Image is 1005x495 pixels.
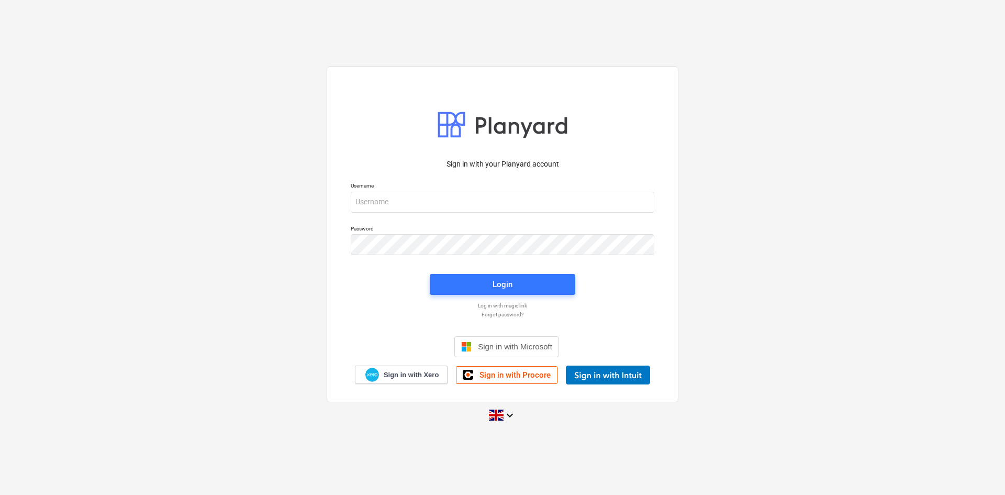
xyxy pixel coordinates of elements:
[504,409,516,422] i: keyboard_arrow_down
[355,366,448,384] a: Sign in with Xero
[384,370,439,380] span: Sign in with Xero
[351,182,654,191] p: Username
[351,192,654,213] input: Username
[461,342,472,352] img: Microsoft logo
[351,225,654,234] p: Password
[430,274,575,295] button: Login
[493,278,512,291] div: Login
[345,311,660,318] a: Forgot password?
[478,342,552,351] span: Sign in with Microsoft
[345,302,660,309] a: Log in with magic link
[479,370,551,380] span: Sign in with Procore
[456,366,557,384] a: Sign in with Procore
[351,159,654,170] p: Sign in with your Planyard account
[365,368,379,382] img: Xero logo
